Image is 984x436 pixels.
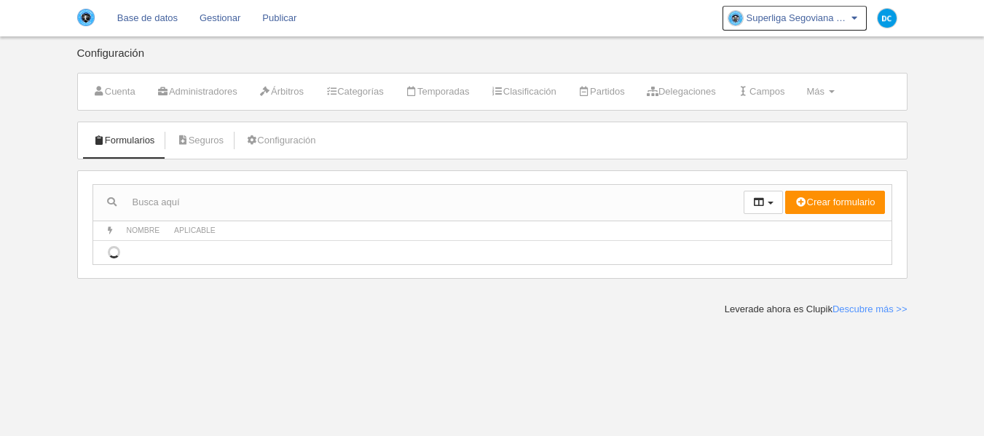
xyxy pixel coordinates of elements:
a: Superliga Segoviana Por Mil Razones [723,6,867,31]
span: Superliga Segoviana Por Mil Razones [747,11,849,25]
a: Campos [730,81,793,103]
div: Leverade ahora es Clupik [725,303,908,316]
span: Más [806,86,824,97]
a: Temporadas [398,81,478,103]
a: Clasificación [484,81,564,103]
a: Cuenta [85,81,143,103]
img: OavcNxVbaZnD.30x30.jpg [728,11,743,25]
a: Delegaciones [639,81,724,103]
a: Más [798,81,842,103]
a: Seguros [168,130,232,151]
a: Categorías [318,81,392,103]
div: Configuración [77,47,908,73]
input: Busca aquí [93,191,744,213]
a: Configuración [237,130,323,151]
span: Aplicable [174,226,216,234]
img: c2l6ZT0zMHgzMCZmcz05JnRleHQ9REMmYmc9MDM5YmU1.png [878,9,897,28]
a: Árbitros [251,81,312,103]
button: Crear formulario [785,191,884,214]
a: Administradores [149,81,245,103]
img: Superliga Segoviana Por Mil Razones [77,9,95,26]
span: Nombre [127,226,160,234]
a: Formularios [85,130,163,151]
a: Partidos [570,81,633,103]
a: Descubre más >> [833,304,908,314]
